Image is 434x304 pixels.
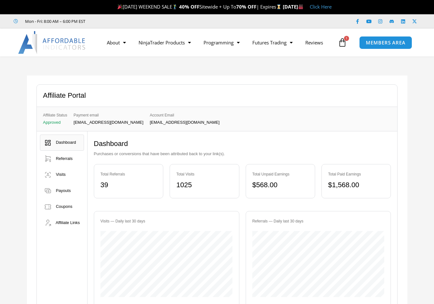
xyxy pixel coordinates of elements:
strong: [DATE] [283,3,303,10]
a: Visits [40,167,84,183]
strong: 40% OFF [179,3,199,10]
span: Referrals [56,156,73,161]
div: 39 [100,179,157,192]
img: 🎉 [118,4,122,9]
a: Coupons [40,199,84,215]
span: [DATE] WEEKEND SALE Sitewide + Up To | Expires [116,3,282,10]
iframe: Customer reviews powered by Trustpilot [94,18,189,24]
a: NinjaTrader Products [132,35,197,50]
p: [EMAIL_ADDRESS][DOMAIN_NAME] [74,120,143,125]
p: Purchases or conversions that have been attributed back to your link(s). [94,150,391,158]
p: Approved [43,120,68,125]
h2: Dashboard [94,139,391,149]
a: Click Here [310,3,332,10]
span: Affiliate Status [43,112,68,119]
a: Affiliate Links [40,215,84,231]
span: MEMBERS AREA [366,40,405,45]
img: 🏭 [298,4,303,9]
span: Coupons [56,204,72,209]
a: Dashboard [40,135,84,151]
strong: 70% OFF [236,3,256,10]
div: Visits — Daily last 30 days [100,218,233,225]
span: Visits [56,172,66,177]
span: 1 [344,36,349,41]
bdi: 568.00 [252,181,278,189]
a: Futures Trading [246,35,299,50]
div: Total Paid Earnings [328,171,384,178]
img: LogoAI | Affordable Indicators – NinjaTrader [18,31,86,54]
a: Programming [197,35,246,50]
span: Affiliate Links [55,220,80,225]
img: ⌛ [276,4,281,9]
span: Payment email [74,112,143,119]
img: 🏌️‍♂️ [172,4,177,9]
span: $ [328,181,332,189]
a: Referrals [40,151,84,167]
a: MEMBERS AREA [359,36,412,49]
a: About [100,35,132,50]
span: Mon - Fri: 8:00 AM – 6:00 PM EST [23,17,85,25]
p: [EMAIL_ADDRESS][DOMAIN_NAME] [150,120,219,125]
div: 1025 [176,179,232,192]
a: Reviews [299,35,329,50]
div: Referrals — Daily last 30 days [252,218,385,225]
span: Payouts [56,188,71,193]
span: $ [252,181,256,189]
div: Total Unpaid Earnings [252,171,308,178]
a: Payouts [40,183,84,199]
a: 1 [328,33,356,52]
bdi: 1,568.00 [328,181,359,189]
h2: Affiliate Portal [43,91,86,100]
span: Dashboard [56,140,76,145]
span: Account Email [150,112,219,119]
nav: Menu [100,35,337,50]
div: Total Referrals [100,171,157,178]
div: Total Visits [176,171,232,178]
